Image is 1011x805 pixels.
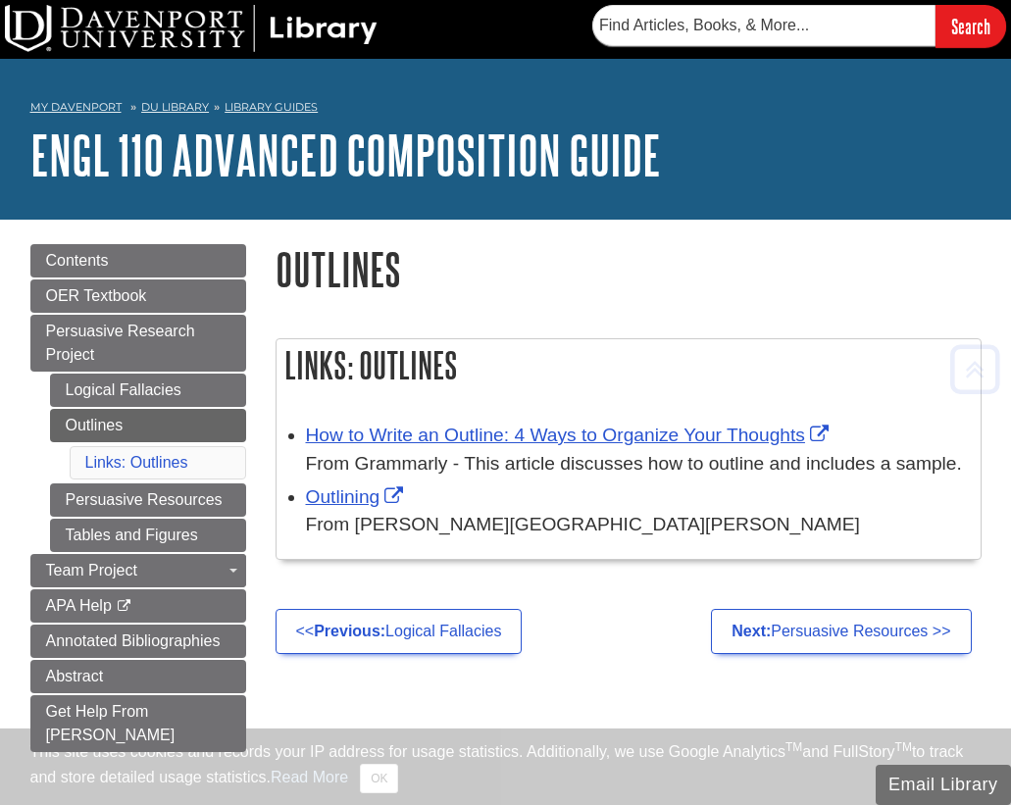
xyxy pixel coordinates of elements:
h2: Links: Outlines [277,339,981,391]
a: Get Help From [PERSON_NAME] [30,695,246,752]
a: APA Help [30,589,246,623]
input: Search [935,5,1006,47]
form: Searches DU Library's articles, books, and more [592,5,1006,47]
a: Persuasive Research Project [30,315,246,372]
div: From Grammarly - This article discusses how to outline and includes a sample. [306,450,971,478]
a: Abstract [30,660,246,693]
a: Next:Persuasive Resources >> [711,609,971,654]
a: Contents [30,244,246,277]
a: Persuasive Resources [50,483,246,517]
a: Tables and Figures [50,519,246,552]
span: Contents [46,252,109,269]
span: Abstract [46,668,104,684]
input: Find Articles, Books, & More... [592,5,935,46]
div: From [PERSON_NAME][GEOGRAPHIC_DATA][PERSON_NAME] [306,511,971,539]
div: This site uses cookies and records your IP address for usage statistics. Additionally, we use Goo... [30,740,982,793]
a: Annotated Bibliographies [30,625,246,658]
a: Back to Top [943,356,1006,382]
span: Persuasive Research Project [46,323,195,363]
a: Team Project [30,554,246,587]
span: Team Project [46,562,137,579]
a: Logical Fallacies [50,374,246,407]
a: Library Guides [225,100,318,114]
span: Get Help From [PERSON_NAME] [46,703,176,743]
button: Close [360,764,398,793]
span: APA Help [46,597,112,614]
a: My Davenport [30,99,122,116]
button: Email Library [876,765,1011,805]
a: Outlines [50,409,246,442]
nav: breadcrumb [30,94,982,126]
strong: Previous: [314,623,385,639]
sup: TM [785,740,802,754]
a: Link opens in new window [306,486,409,507]
span: Annotated Bibliographies [46,632,221,649]
a: Links: Outlines [85,454,188,471]
i: This link opens in a new window [116,600,132,613]
sup: TM [895,740,912,754]
img: DU Library [5,5,378,52]
a: DU Library [141,100,209,114]
a: Link opens in new window [306,425,834,445]
div: Guide Page Menu [30,244,246,752]
a: <<Previous:Logical Fallacies [276,609,523,654]
h1: Outlines [276,244,982,294]
a: ENGL 110 Advanced Composition Guide [30,125,661,185]
strong: Next: [732,623,771,639]
a: Read More [271,769,348,785]
a: OER Textbook [30,279,246,313]
span: OER Textbook [46,287,147,304]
